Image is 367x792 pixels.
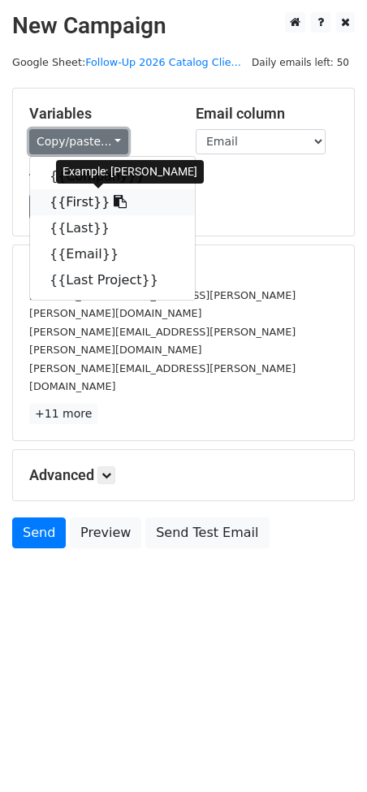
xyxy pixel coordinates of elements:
a: Follow-Up 2026 Catalog Clie... [85,56,241,68]
h5: Variables [29,105,171,123]
a: {{First}} [30,189,195,215]
a: Preview [70,517,141,548]
small: [PERSON_NAME][EMAIL_ADDRESS][PERSON_NAME][PERSON_NAME][DOMAIN_NAME] [29,326,296,357]
h2: New Campaign [12,12,355,40]
h5: Advanced [29,466,338,484]
a: {{Last Project}} [30,267,195,293]
a: Send Test Email [145,517,269,548]
small: Google Sheet: [12,56,241,68]
div: Example: [PERSON_NAME] [56,160,204,184]
iframe: Chat Widget [286,714,367,792]
a: {{Company}} [30,163,195,189]
small: [PERSON_NAME][EMAIL_ADDRESS][PERSON_NAME][DOMAIN_NAME] [29,362,296,393]
a: {{Last}} [30,215,195,241]
a: {{Email}} [30,241,195,267]
h5: Email column [196,105,338,123]
span: Daily emails left: 50 [246,54,355,71]
a: Daily emails left: 50 [246,56,355,68]
a: Copy/paste... [29,129,128,154]
a: +11 more [29,404,97,424]
a: Send [12,517,66,548]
